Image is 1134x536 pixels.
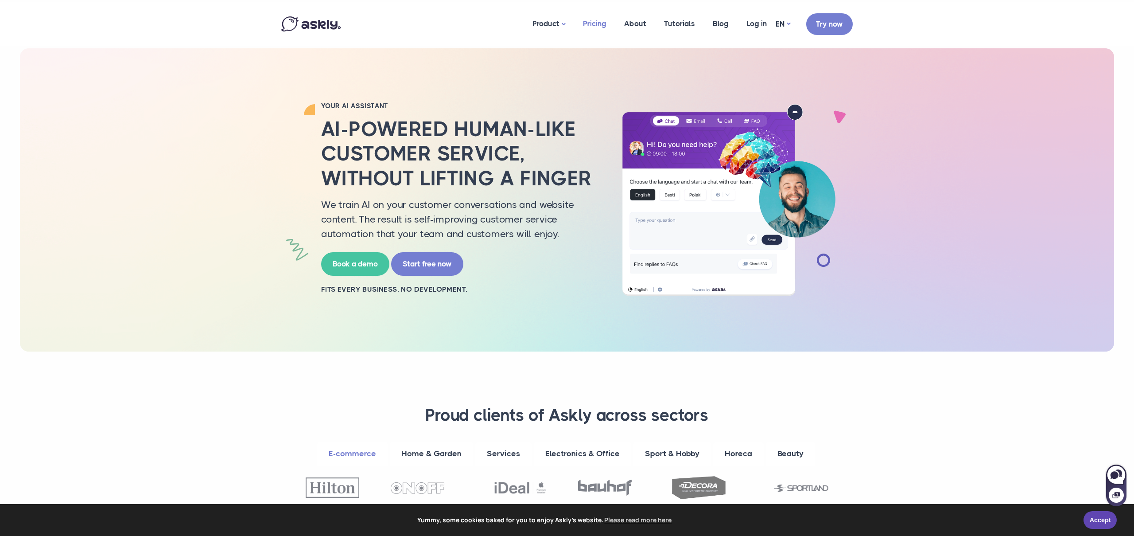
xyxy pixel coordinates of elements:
a: Accept [1084,511,1117,529]
a: E-commerce [317,442,388,466]
a: Services [475,442,532,466]
a: Start free now [391,252,463,276]
img: Ai chatbot and multilingual support [614,104,844,296]
iframe: Askly chat [1105,463,1127,507]
h2: AI-powered human-like customer service, without lifting a finger [321,117,600,191]
h2: YOUR AI ASSISTANT [321,102,600,110]
a: Sport & Hobby [633,442,711,466]
a: Blog [704,2,738,45]
h3: Proud clients of Askly across sectors [292,405,842,426]
a: Home & Garden [390,442,473,466]
a: Horeca [713,442,764,466]
p: We train AI on your customer conversations and website content. The result is self-improving cust... [321,197,600,241]
img: Hilton [306,477,359,497]
a: Book a demo [321,252,389,276]
a: Beauty [766,442,815,466]
img: Sportland [774,485,828,492]
img: Askly [281,16,341,31]
a: About [615,2,655,45]
img: Bauhof [578,480,632,496]
img: OnOff [391,482,444,494]
a: Product [524,2,574,46]
a: Log in [738,2,776,45]
a: EN [776,18,790,31]
img: Ideal [493,477,547,498]
a: learn more about cookies [603,513,673,527]
a: Electronics & Office [534,442,631,466]
a: Pricing [574,2,615,45]
span: Yummy, some cookies baked for you to enjoy Askly's website. [13,513,1077,527]
h2: Fits every business. No development. [321,285,600,294]
a: Tutorials [655,2,704,45]
a: Try now [806,13,853,35]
